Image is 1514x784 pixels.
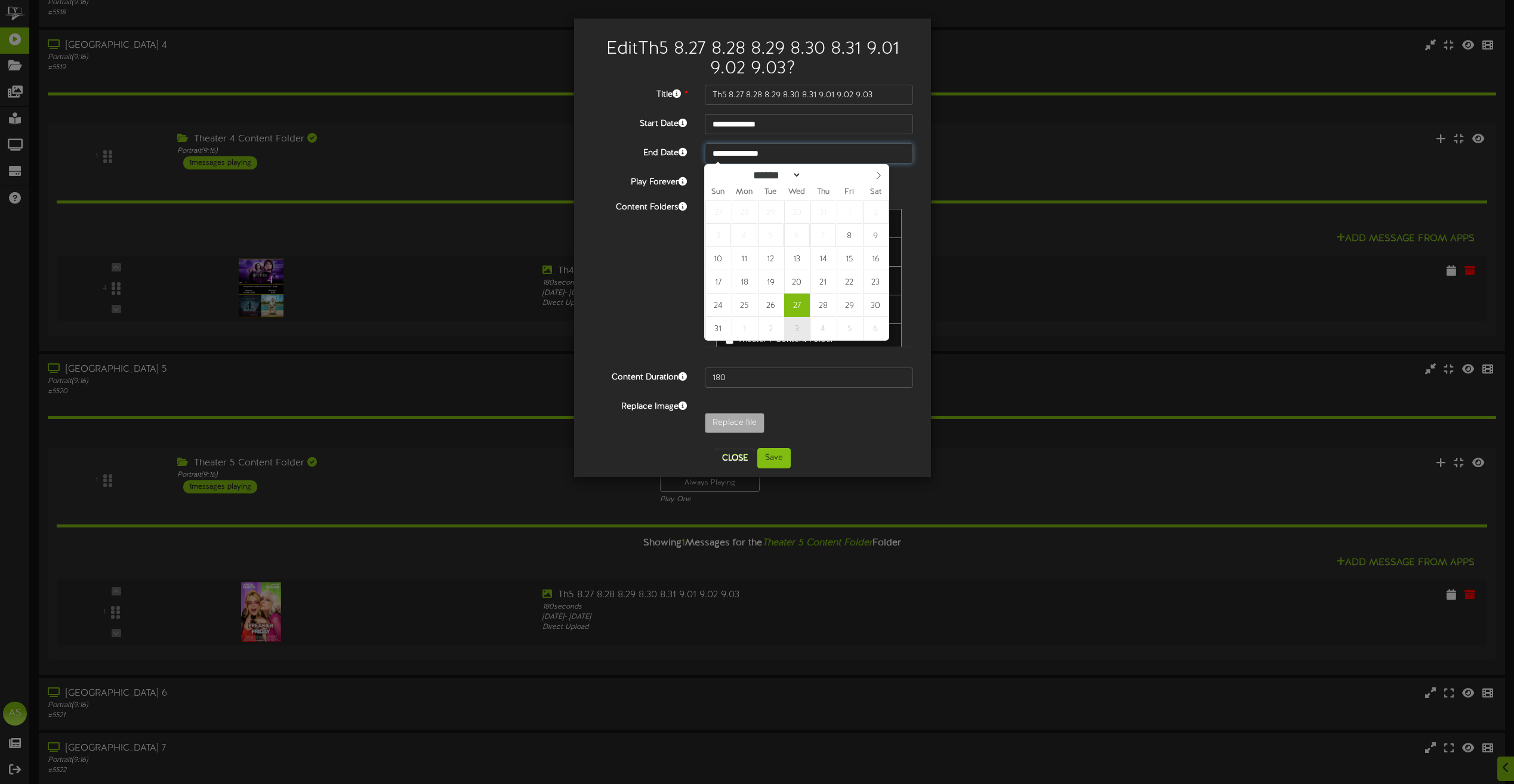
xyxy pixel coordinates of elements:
span: August 11, 2025 [732,247,757,270]
span: August 20, 2025 [784,270,810,294]
span: July 30, 2025 [784,200,810,224]
span: September 1, 2025 [732,317,757,340]
span: August 8, 2025 [837,224,862,247]
span: September 4, 2025 [810,317,836,340]
span: August 21, 2025 [810,270,836,294]
span: August 16, 2025 [863,247,889,270]
span: August 3, 2025 [705,224,731,247]
span: August 12, 2025 [758,247,784,270]
span: September 2, 2025 [758,317,784,340]
span: August 18, 2025 [732,270,757,294]
input: Year [801,169,844,181]
span: August 28, 2025 [810,294,836,317]
input: 15 [705,368,913,388]
span: August 10, 2025 [705,247,731,270]
span: August 7, 2025 [810,224,836,247]
span: July 28, 2025 [732,200,757,224]
span: August 9, 2025 [863,224,889,247]
span: August 24, 2025 [705,294,731,317]
h2: Edit Th5 8.27 8.28 8.29 8.30 8.31 9.01 9.02 9.03 ? [592,39,913,79]
span: August 2, 2025 [863,200,889,224]
span: September 6, 2025 [863,317,889,340]
label: Replace Image [583,397,696,413]
span: August 29, 2025 [837,294,862,317]
span: August 23, 2025 [863,270,889,294]
span: August 26, 2025 [758,294,784,317]
span: Wed [784,189,810,196]
span: Sun [705,189,731,196]
label: Content Folders [583,197,696,214]
span: August 14, 2025 [810,247,836,270]
label: Content Duration [583,368,696,384]
span: August 6, 2025 [784,224,810,247]
span: September 3, 2025 [784,317,810,340]
span: August 17, 2025 [705,270,731,294]
span: August 1, 2025 [837,200,862,224]
span: August 15, 2025 [837,247,862,270]
button: Save [757,448,791,468]
label: Play Forever [583,172,696,189]
span: Thu [810,189,836,196]
span: August 31, 2025 [705,317,731,340]
span: August 27, 2025 [784,294,810,317]
span: Mon [731,189,757,196]
label: Start Date [583,114,696,130]
span: August 22, 2025 [837,270,862,294]
span: July 29, 2025 [758,200,784,224]
span: August 30, 2025 [863,294,889,317]
span: July 27, 2025 [705,200,731,224]
span: July 31, 2025 [810,200,836,224]
span: August 5, 2025 [758,224,784,247]
span: August 4, 2025 [732,224,757,247]
span: August 25, 2025 [732,294,757,317]
span: August 13, 2025 [784,247,810,270]
input: Theater 7 Content Folder [726,337,733,344]
span: Tue [757,189,784,196]
span: Sat [862,189,889,196]
span: September 5, 2025 [837,317,862,340]
span: August 19, 2025 [758,270,784,294]
span: Fri [836,189,862,196]
label: Title [583,85,696,101]
button: Close [715,449,755,468]
input: Title [705,85,913,105]
label: End Date [583,143,696,159]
